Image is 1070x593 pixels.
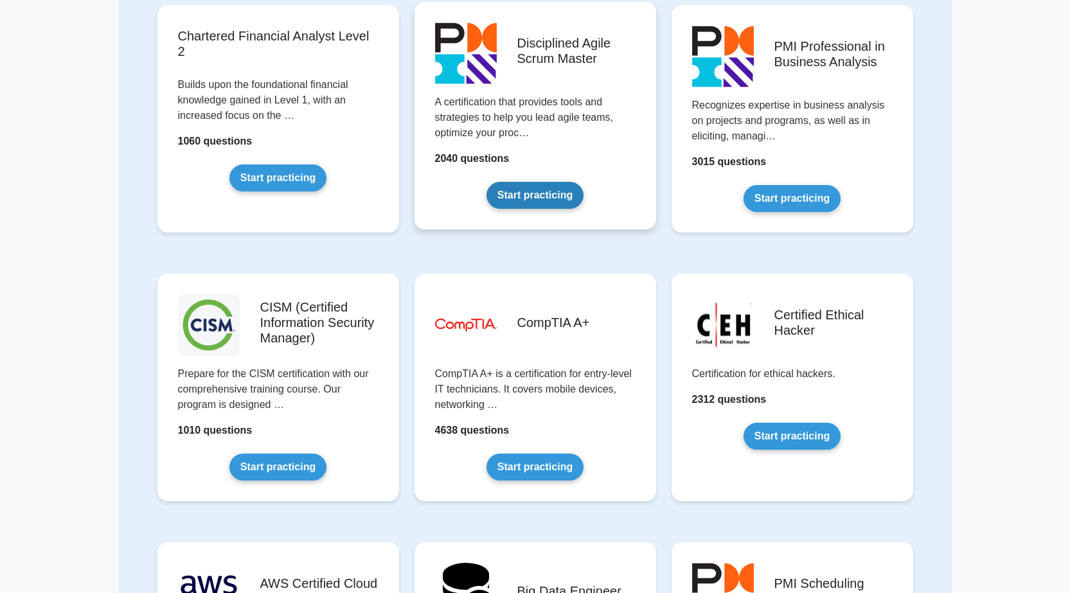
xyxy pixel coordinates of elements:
[229,454,326,481] a: Start practicing
[744,185,841,212] a: Start practicing
[486,182,584,209] a: Start practicing
[744,423,841,450] a: Start practicing
[486,454,584,481] a: Start practicing
[229,164,326,191] a: Start practicing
